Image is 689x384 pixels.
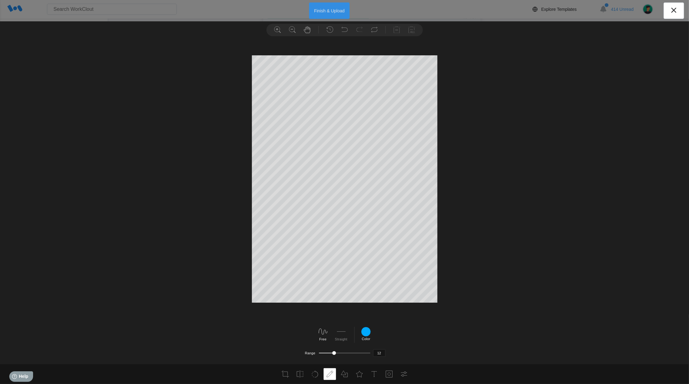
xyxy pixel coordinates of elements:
div: Color [361,327,371,341]
button: Finish & Upload [309,2,350,19]
label: Straight [335,337,347,341]
label: Range [305,351,315,355]
label: Color [362,337,370,341]
label: Free [319,337,327,341]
